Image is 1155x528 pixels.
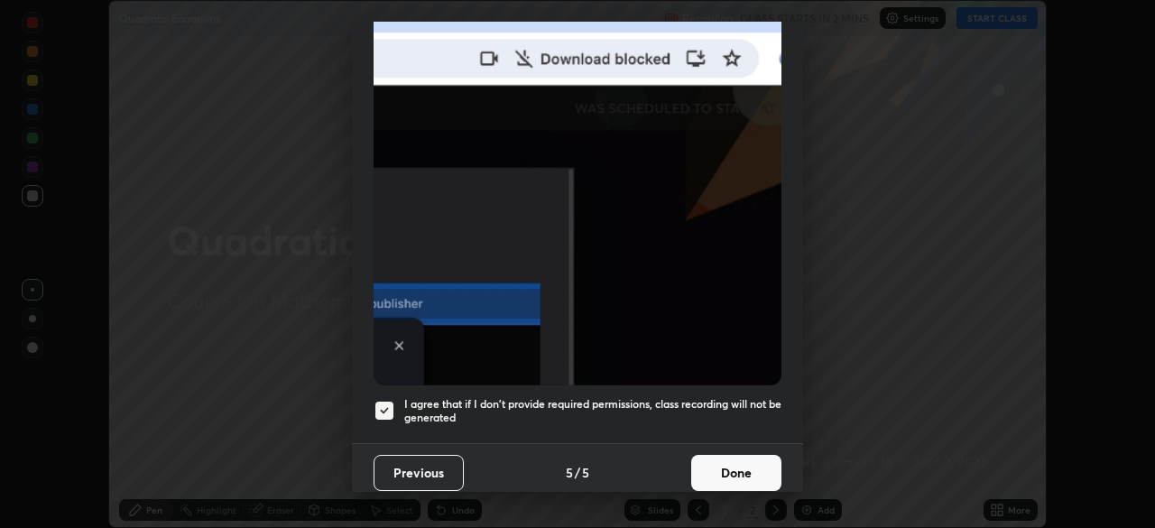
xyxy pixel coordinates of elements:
[404,397,781,425] h5: I agree that if I don't provide required permissions, class recording will not be generated
[582,463,589,482] h4: 5
[374,455,464,491] button: Previous
[575,463,580,482] h4: /
[566,463,573,482] h4: 5
[691,455,781,491] button: Done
